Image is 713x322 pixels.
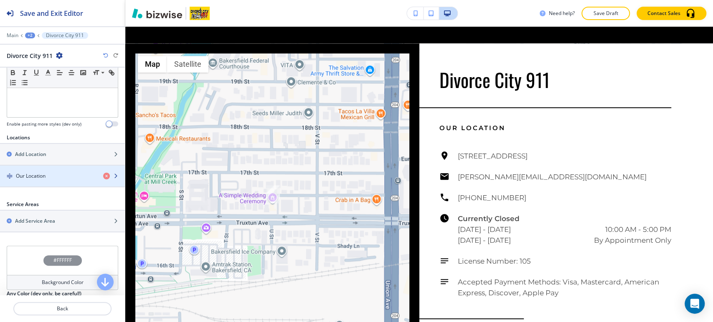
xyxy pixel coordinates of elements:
h3: Need help? [549,10,575,17]
img: Bizwise Logo [132,8,182,18]
p: Save Draft [592,10,619,17]
h6: By Appointment Only [594,235,671,246]
p: Contact Sales [647,10,680,17]
h2: Add Service Area [15,217,55,225]
button: Back [13,302,112,315]
h2: Any Color (dev only, be careful!) [7,290,81,297]
h2: Save and Exit Editor [20,8,83,18]
h6: [DATE] - [DATE] [458,235,511,246]
h6: [PHONE_NUMBER] [458,192,526,203]
p: Divorce City 911 [46,33,84,38]
h4: Enable pasting more styles (dev only) [7,121,81,127]
button: #FFFFFFBackground Color [7,246,118,290]
a: [PHONE_NUMBER] [439,192,526,203]
img: Your Logo [190,7,210,20]
h2: Service Areas [7,201,39,208]
h4: #FFFFFF [53,257,72,264]
h6: [STREET_ADDRESS] [458,151,528,161]
h6: 10:00 AM - 5:00 PM [605,224,671,235]
h2: Add Location [15,151,46,158]
p: Divorce City 911 [439,68,672,91]
button: Show satellite imagery [167,56,208,73]
a: [PERSON_NAME][EMAIL_ADDRESS][DOMAIN_NAME] [439,171,647,182]
h2: Divorce City 911 [7,51,53,60]
button: Divorce City 911 [42,32,88,39]
p: Back [14,305,111,312]
button: Show street map [138,56,167,73]
h6: License Number: 105 [458,256,531,267]
button: Main [7,33,18,38]
p: Our Location [439,123,672,133]
h4: Background Color [42,279,84,286]
img: Drag [7,173,13,179]
h2: Locations [7,134,30,141]
button: Contact Sales [637,7,706,20]
a: [STREET_ADDRESS] [439,151,528,161]
button: +2 [25,33,35,38]
div: Open Intercom Messenger [685,294,705,314]
h4: Our Location [16,172,46,180]
h6: [DATE] - [DATE] [458,224,511,235]
button: Save Draft [581,7,630,20]
h6: [PERSON_NAME][EMAIL_ADDRESS][DOMAIN_NAME] [458,171,647,182]
h6: Accepted Payment Methods: Visa, Mastercard, American Express, Discover, Apple Pay [458,277,672,298]
h6: Currently Closed [458,213,672,224]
